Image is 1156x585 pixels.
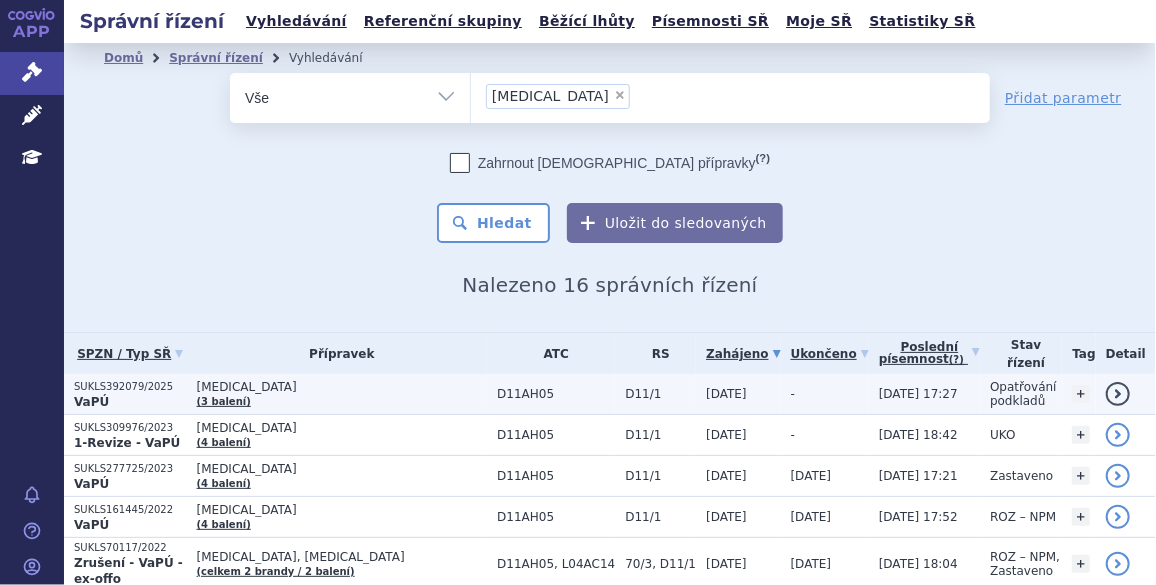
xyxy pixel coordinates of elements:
span: [MEDICAL_DATA] [197,462,488,476]
th: ATC [487,333,615,374]
span: [DATE] 17:52 [879,510,958,524]
span: [MEDICAL_DATA] [197,421,488,435]
span: D11AH05 [497,428,615,442]
a: Písemnosti SŘ [646,8,775,35]
th: Detail [1096,333,1156,374]
a: Poslednípísemnost(?) [879,333,980,374]
button: Uložit do sledovaných [567,203,783,243]
span: D11AH05 [497,469,615,483]
a: (4 balení) [197,437,251,448]
strong: 1-Revize - VaPÚ [74,436,180,450]
span: ROZ – NPM [990,510,1056,524]
span: [DATE] [706,428,747,442]
a: Správní řízení [169,51,263,65]
span: D11AH05 [497,510,615,524]
span: D11AH05 [497,387,615,401]
span: D11AH05, L04AC14 [497,557,615,571]
a: + [1072,426,1090,444]
span: [DATE] [706,469,747,483]
th: Přípravek [187,333,488,374]
a: Domů [104,51,143,65]
strong: VaPÚ [74,395,109,409]
a: SPZN / Typ SŘ [74,340,187,368]
a: + [1072,508,1090,526]
a: Statistiky SŘ [863,8,981,35]
a: + [1072,555,1090,573]
th: RS [615,333,696,374]
span: [DATE] 18:42 [879,428,958,442]
li: Vyhledávání [289,43,389,73]
button: Hledat [437,203,550,243]
span: × [614,89,626,101]
span: D11/1 [625,428,696,442]
p: SUKLS277725/2023 [74,462,187,476]
p: SUKLS70117/2022 [74,541,187,555]
a: Běžící lhůty [533,8,641,35]
span: [DATE] [706,510,747,524]
span: [MEDICAL_DATA] [197,503,488,517]
span: [DATE] 18:04 [879,557,958,571]
a: Referenční skupiny [358,8,528,35]
a: (celkem 2 brandy / 2 balení) [197,566,355,577]
a: Ukončeno [791,340,869,368]
span: ROZ – NPM, Zastaveno [990,550,1060,578]
span: D11/1 [625,387,696,401]
a: detail [1106,505,1130,529]
a: detail [1106,382,1130,406]
span: [DATE] [791,510,832,524]
a: detail [1106,464,1130,488]
a: (4 balení) [197,478,251,489]
input: [MEDICAL_DATA] [636,83,647,108]
span: - [791,387,795,401]
abbr: (?) [949,354,964,366]
h2: Správní řízení [64,7,240,35]
span: - [791,428,795,442]
p: SUKLS309976/2023 [74,421,187,435]
a: Moje SŘ [780,8,858,35]
span: [MEDICAL_DATA] [492,89,609,103]
span: [DATE] [706,557,747,571]
a: (3 balení) [197,396,251,407]
span: D11/1 [625,469,696,483]
span: UKO [990,428,1015,442]
a: Zahájeno [706,340,780,368]
strong: VaPÚ [74,518,109,532]
span: Opatřování podkladů [990,380,1057,408]
p: SUKLS392079/2025 [74,380,187,394]
th: Stav řízení [980,333,1062,374]
a: + [1072,467,1090,485]
p: SUKLS161445/2022 [74,503,187,517]
label: Zahrnout [DEMOGRAPHIC_DATA] přípravky [450,153,770,173]
span: [DATE] [791,557,832,571]
span: [MEDICAL_DATA] [197,380,488,394]
a: Přidat parametr [1005,88,1122,108]
span: D11/1 [625,510,696,524]
span: [MEDICAL_DATA], [MEDICAL_DATA] [197,550,488,564]
span: [DATE] [791,469,832,483]
abbr: (?) [756,152,770,165]
a: detail [1106,552,1130,576]
strong: VaPÚ [74,477,109,491]
a: + [1072,385,1090,403]
span: Nalezeno 16 správních řízení [462,273,757,297]
th: Tag [1062,333,1095,374]
a: Vyhledávání [240,8,353,35]
span: [DATE] 17:27 [879,387,958,401]
span: Zastaveno [990,469,1053,483]
span: 70/3, D11/1 [625,557,696,571]
a: detail [1106,423,1130,447]
span: [DATE] 17:21 [879,469,958,483]
a: (4 balení) [197,519,251,530]
span: [DATE] [706,387,747,401]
